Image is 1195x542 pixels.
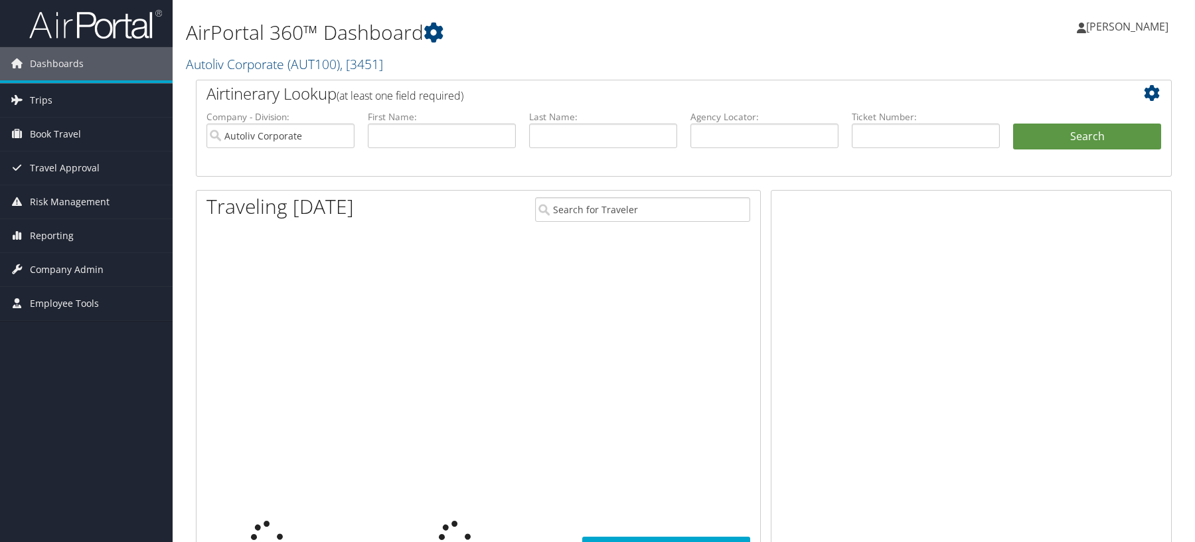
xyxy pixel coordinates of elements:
a: [PERSON_NAME] [1077,7,1182,46]
span: [PERSON_NAME] [1086,19,1168,34]
span: ( AUT100 ) [287,55,340,73]
img: airportal-logo.png [29,9,162,40]
label: Ticket Number: [852,110,1000,124]
span: (at least one field required) [337,88,463,103]
h1: Traveling [DATE] [206,193,354,221]
label: Company - Division: [206,110,355,124]
input: Search for Traveler [535,197,750,222]
label: Agency Locator: [690,110,838,124]
button: Search [1013,124,1161,150]
a: Autoliv Corporate [186,55,383,73]
span: Book Travel [30,118,81,151]
span: Trips [30,84,52,117]
h1: AirPortal 360™ Dashboard [186,19,850,46]
span: Company Admin [30,253,104,286]
span: Travel Approval [30,151,100,185]
label: Last Name: [529,110,677,124]
label: First Name: [368,110,516,124]
span: Dashboards [30,47,84,80]
span: Employee Tools [30,287,99,320]
h2: Airtinerary Lookup [206,82,1080,105]
span: Reporting [30,219,74,252]
span: Risk Management [30,185,110,219]
span: , [ 3451 ] [340,55,383,73]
